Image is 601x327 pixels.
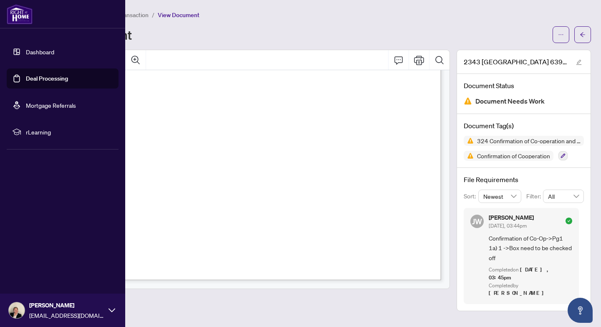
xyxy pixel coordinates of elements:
img: Document Status [464,97,472,105]
span: ellipsis [558,32,564,38]
span: rLearning [26,127,113,137]
a: Deal Processing [26,75,68,82]
span: 2343 [GEOGRAPHIC_DATA] 639_2025-06-20 14_15_38.pdf [464,57,568,67]
span: [PERSON_NAME] [29,301,104,310]
span: check-circle [566,218,572,224]
span: [PERSON_NAME] [489,289,548,297]
li: / [152,10,154,20]
span: 324 Confirmation of Co-operation and Representation - Tenant/Landlord [474,138,584,144]
h4: Document Status [464,81,584,91]
span: Confirmation of Cooperation [474,153,553,159]
span: [DATE], 03:45pm [489,266,551,281]
p: Filter: [526,192,543,201]
div: Completed on [489,266,572,282]
span: Document Needs Work [475,96,545,107]
img: Profile Icon [9,302,25,318]
h5: [PERSON_NAME] [489,215,534,221]
span: Confirmation of Co-Op->Pg1 1a) 1 ->Box need to be checked off [489,233,572,263]
span: View Transaction [104,11,149,19]
span: [EMAIL_ADDRESS][DOMAIN_NAME] [29,311,104,320]
a: Dashboard [26,48,54,56]
img: Status Icon [464,136,474,146]
span: View Document [158,11,199,19]
img: Status Icon [464,151,474,161]
span: [DATE], 03:44pm [489,223,527,229]
img: logo [7,4,33,24]
span: edit [576,59,582,65]
span: JW [472,215,482,227]
h4: Document Tag(s) [464,121,584,131]
p: Sort: [464,192,478,201]
h4: File Requirements [464,175,584,185]
span: Newest [483,190,517,203]
span: arrow-left [580,32,586,38]
span: All [548,190,579,203]
div: Completed by [489,282,572,298]
button: Open asap [568,298,593,323]
a: Mortgage Referrals [26,101,76,109]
